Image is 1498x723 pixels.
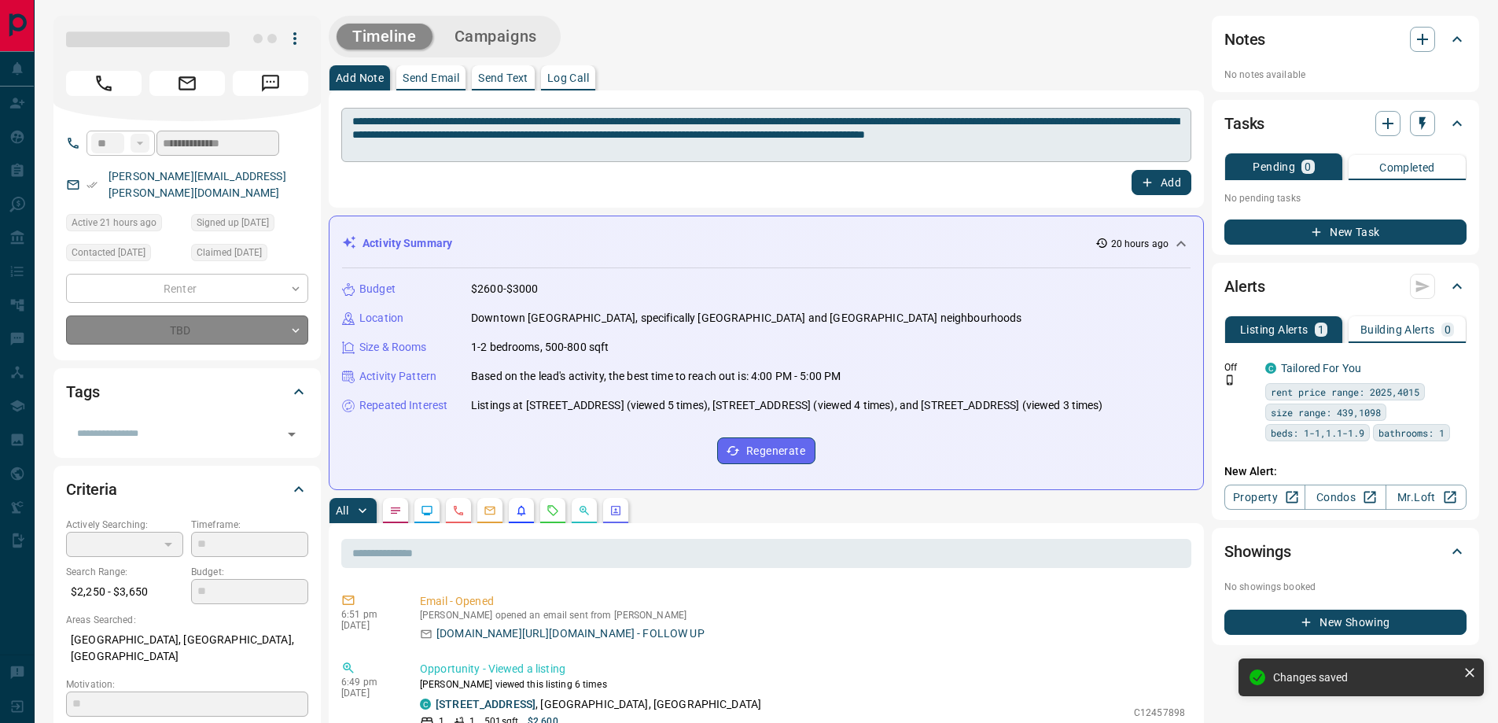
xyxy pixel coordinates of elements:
button: Timeline [337,24,432,50]
a: Condos [1305,485,1386,510]
p: Opportunity - Viewed a listing [420,661,1185,677]
p: C12457898 [1134,706,1185,720]
p: No showings booked [1224,580,1467,594]
button: Open [281,423,303,445]
p: Downtown [GEOGRAPHIC_DATA], specifically [GEOGRAPHIC_DATA] and [GEOGRAPHIC_DATA] neighbourhoods [471,310,1021,326]
p: Repeated Interest [359,397,447,414]
h2: Criteria [66,477,117,502]
p: New Alert: [1224,463,1467,480]
p: 20 hours ago [1111,237,1169,251]
p: Actively Searching: [66,518,183,532]
div: Sat Oct 11 2025 [191,244,308,266]
p: Listing Alerts [1240,324,1308,335]
svg: Listing Alerts [515,504,528,517]
p: Completed [1379,162,1435,173]
span: bathrooms: 1 [1378,425,1445,441]
a: [PERSON_NAME][EMAIL_ADDRESS][PERSON_NAME][DOMAIN_NAME] [109,170,286,199]
p: , [GEOGRAPHIC_DATA], [GEOGRAPHIC_DATA] [436,696,761,713]
p: Search Range: [66,565,183,579]
div: Sat Oct 11 2025 [191,214,308,236]
div: Mon Oct 13 2025 [66,214,183,236]
p: [DATE] [341,688,396,699]
div: Criteria [66,470,308,508]
svg: Lead Browsing Activity [421,504,433,517]
button: Campaigns [439,24,553,50]
p: 1 [1318,324,1324,335]
p: $2,250 - $3,650 [66,579,183,605]
p: Activity Pattern [359,368,436,385]
p: Email - Opened [420,593,1185,610]
p: Based on the lead's activity, the best time to reach out is: 4:00 PM - 5:00 PM [471,368,841,385]
h2: Tasks [1224,111,1264,136]
p: Budget [359,281,396,297]
h2: Alerts [1224,274,1265,299]
div: Changes saved [1273,671,1457,684]
a: Tailored For You [1281,362,1361,374]
p: [PERSON_NAME] opened an email sent from [PERSON_NAME] [420,610,1185,621]
p: Off [1224,360,1256,374]
a: Mr.Loft [1386,485,1467,510]
p: Activity Summary [363,235,452,252]
button: New Showing [1224,610,1467,635]
span: rent price range: 2025,4015 [1271,384,1419,400]
p: 0 [1305,161,1311,172]
div: Tasks [1224,105,1467,142]
svg: Calls [452,504,465,517]
span: beds: 1-1,1.1-1.9 [1271,425,1364,441]
p: No notes available [1224,68,1467,82]
div: Alerts [1224,267,1467,305]
p: Location [359,310,403,326]
p: Add Note [336,72,384,83]
svg: Requests [547,504,559,517]
div: Sat Oct 11 2025 [66,244,183,266]
p: Building Alerts [1360,324,1435,335]
p: Send Text [478,72,528,83]
span: Active 21 hours ago [72,215,156,231]
h2: Tags [66,379,99,404]
p: [DOMAIN_NAME][URL][DOMAIN_NAME] - FOLLOW UP [436,625,705,642]
svg: Emails [484,504,496,517]
p: 6:49 pm [341,677,396,688]
svg: Push Notification Only [1224,374,1235,385]
p: 0 [1445,324,1451,335]
p: Areas Searched: [66,613,308,627]
span: Signed up [DATE] [197,215,269,231]
p: [PERSON_NAME] viewed this listing 6 times [420,677,1185,692]
a: [STREET_ADDRESS] [436,698,536,710]
h2: Notes [1224,27,1265,52]
span: Claimed [DATE] [197,245,262,260]
button: New Task [1224,219,1467,245]
div: condos.ca [1265,363,1276,374]
p: Timeframe: [191,518,308,532]
a: Property [1224,485,1305,510]
h2: Showings [1224,539,1291,564]
div: Tags [66,373,308,411]
p: [GEOGRAPHIC_DATA], [GEOGRAPHIC_DATA], [GEOGRAPHIC_DATA] [66,627,308,670]
svg: Email Verified [86,179,98,190]
svg: Agent Actions [609,504,622,517]
svg: Notes [389,504,402,517]
p: 1-2 bedrooms, 500-800 sqft [471,339,609,356]
p: No pending tasks [1224,186,1467,210]
p: [DATE] [341,620,396,631]
div: Activity Summary20 hours ago [342,229,1191,258]
button: Regenerate [717,437,815,464]
p: Send Email [403,72,459,83]
div: TBD [66,315,308,345]
div: Renter [66,274,308,303]
span: Call [66,71,142,96]
span: Email [149,71,225,96]
span: Message [233,71,308,96]
p: Motivation: [66,677,308,692]
p: Listings at [STREET_ADDRESS] (viewed 5 times), [STREET_ADDRESS] (viewed 4 times), and [STREET_ADD... [471,397,1103,414]
p: 6:51 pm [341,609,396,620]
div: condos.ca [420,699,431,710]
span: size range: 439,1098 [1271,404,1381,420]
div: Notes [1224,20,1467,58]
button: Add [1132,170,1191,195]
p: $2600-$3000 [471,281,538,297]
span: Contacted [DATE] [72,245,145,260]
svg: Opportunities [578,504,591,517]
p: Budget: [191,565,308,579]
p: Pending [1253,161,1295,172]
